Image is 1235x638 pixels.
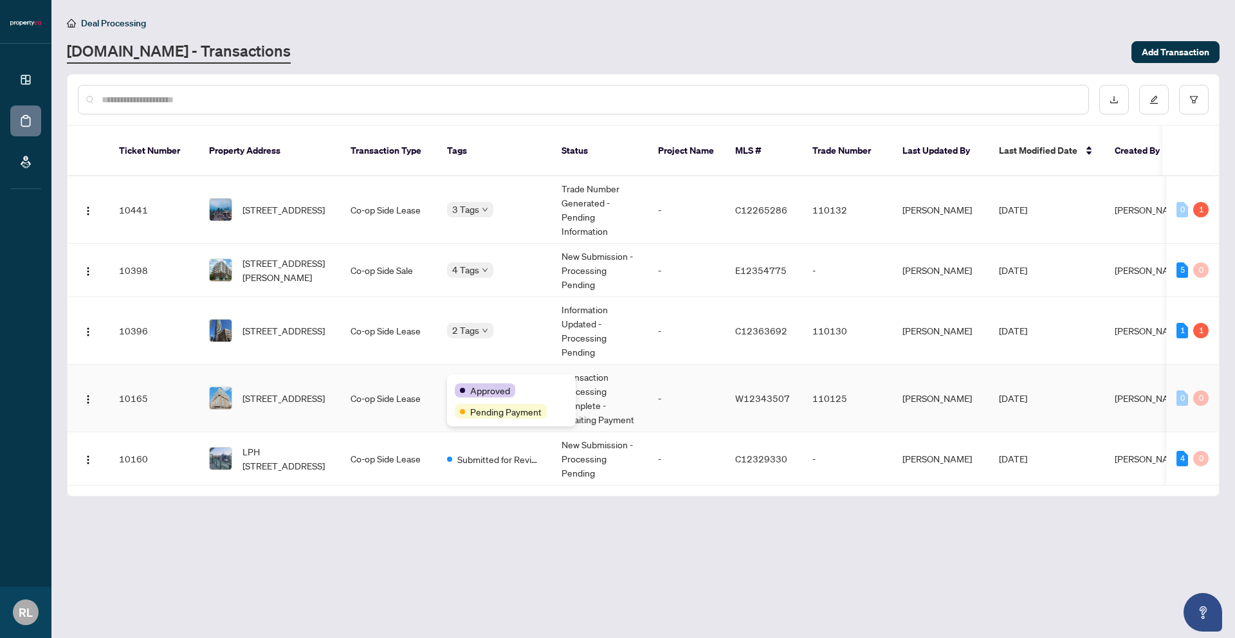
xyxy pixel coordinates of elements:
[735,453,787,464] span: C12329330
[1176,202,1188,217] div: 0
[892,365,989,432] td: [PERSON_NAME]
[340,297,437,365] td: Co-op Side Lease
[210,199,232,221] img: thumbnail-img
[452,202,479,217] span: 3 Tags
[551,244,648,297] td: New Submission - Processing Pending
[735,325,787,336] span: C12363692
[109,297,199,365] td: 10396
[1176,262,1188,278] div: 5
[551,365,648,432] td: Transaction Processing Complete - Awaiting Payment
[1110,95,1119,104] span: download
[725,126,802,176] th: MLS #
[1176,323,1188,338] div: 1
[802,297,892,365] td: 110130
[482,327,488,334] span: down
[109,244,199,297] td: 10398
[892,126,989,176] th: Last Updated By
[340,244,437,297] td: Co-op Side Sale
[802,126,892,176] th: Trade Number
[83,327,93,337] img: Logo
[83,206,93,216] img: Logo
[1189,95,1198,104] span: filter
[210,448,232,469] img: thumbnail-img
[83,455,93,465] img: Logo
[892,432,989,486] td: [PERSON_NAME]
[242,256,330,284] span: [STREET_ADDRESS][PERSON_NAME]
[1193,451,1209,466] div: 0
[10,19,41,27] img: logo
[482,206,488,213] span: down
[242,203,325,217] span: [STREET_ADDRESS]
[78,388,98,408] button: Logo
[1115,204,1184,215] span: [PERSON_NAME]
[109,365,199,432] td: 10165
[78,260,98,280] button: Logo
[78,448,98,469] button: Logo
[1193,323,1209,338] div: 1
[210,387,232,409] img: thumbnail-img
[648,365,725,432] td: -
[735,264,787,276] span: E12354775
[1193,262,1209,278] div: 0
[242,324,325,338] span: [STREET_ADDRESS]
[109,432,199,486] td: 10160
[1131,41,1220,63] button: Add Transaction
[340,126,437,176] th: Transaction Type
[551,432,648,486] td: New Submission - Processing Pending
[470,383,510,397] span: Approved
[83,394,93,405] img: Logo
[109,176,199,244] td: 10441
[1115,453,1184,464] span: [PERSON_NAME]
[802,176,892,244] td: 110132
[1139,85,1169,114] button: edit
[1193,202,1209,217] div: 1
[340,176,437,244] td: Co-op Side Lease
[802,365,892,432] td: 110125
[1184,593,1222,632] button: Open asap
[199,126,340,176] th: Property Address
[648,297,725,365] td: -
[210,259,232,281] img: thumbnail-img
[892,244,989,297] td: [PERSON_NAME]
[648,176,725,244] td: -
[81,17,146,29] span: Deal Processing
[648,126,725,176] th: Project Name
[989,126,1104,176] th: Last Modified Date
[551,176,648,244] td: Trade Number Generated - Pending Information
[67,41,291,64] a: [DOMAIN_NAME] - Transactions
[551,297,648,365] td: Information Updated - Processing Pending
[78,320,98,341] button: Logo
[1142,42,1209,62] span: Add Transaction
[1115,325,1184,336] span: [PERSON_NAME]
[452,323,479,338] span: 2 Tags
[999,325,1027,336] span: [DATE]
[1104,126,1182,176] th: Created By
[648,432,725,486] td: -
[999,453,1027,464] span: [DATE]
[457,452,541,466] span: Submitted for Review
[109,126,199,176] th: Ticket Number
[242,391,325,405] span: [STREET_ADDRESS]
[1115,264,1184,276] span: [PERSON_NAME]
[648,244,725,297] td: -
[452,262,479,277] span: 4 Tags
[1176,451,1188,466] div: 4
[999,143,1077,158] span: Last Modified Date
[1176,390,1188,406] div: 0
[437,126,551,176] th: Tags
[802,432,892,486] td: -
[210,320,232,342] img: thumbnail-img
[340,365,437,432] td: Co-op Side Lease
[83,266,93,277] img: Logo
[67,19,76,28] span: home
[735,392,790,404] span: W12343507
[999,204,1027,215] span: [DATE]
[551,126,648,176] th: Status
[340,432,437,486] td: Co-op Side Lease
[19,603,33,621] span: RL
[1099,85,1129,114] button: download
[802,244,892,297] td: -
[1149,95,1158,104] span: edit
[1115,392,1184,404] span: [PERSON_NAME]
[470,405,542,419] span: Pending Payment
